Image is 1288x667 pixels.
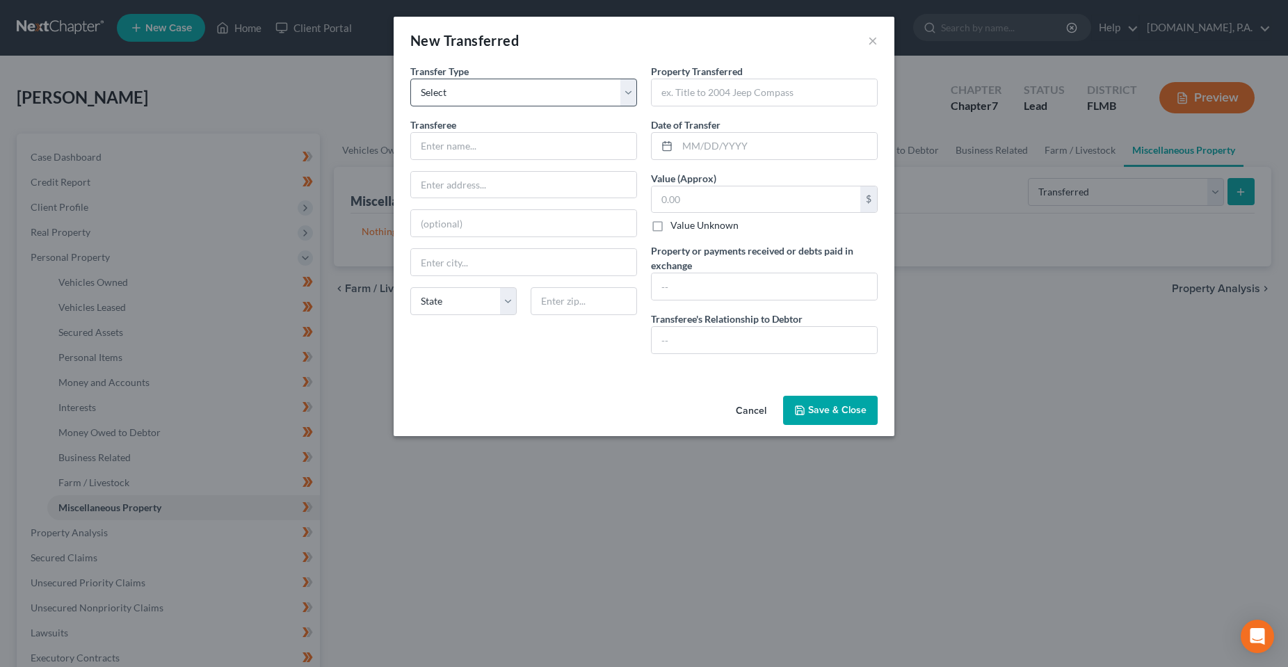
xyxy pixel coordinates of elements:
input: 0.00 [652,186,860,213]
input: ex. Title to 2004 Jeep Compass [652,79,877,106]
span: Transfer Type [410,65,469,77]
div: Open Intercom Messenger [1241,620,1274,653]
input: Enter zip... [531,287,637,315]
button: Save & Close [783,396,878,425]
label: Property or payments received or debts paid in exchange [651,243,878,273]
button: Cancel [725,397,778,425]
input: -- [652,273,877,300]
input: MM/DD/YYYY [677,133,877,159]
span: Property Transferred [651,65,743,77]
div: $ [860,186,877,213]
label: Value Unknown [670,218,739,232]
input: (optional) [411,210,636,236]
label: Transferee's Relationship to Debtor [651,312,803,326]
input: Enter name... [411,133,636,159]
button: × [868,32,878,49]
div: New Transferred [410,31,519,50]
input: Enter address... [411,172,636,198]
span: Date of Transfer [651,119,721,131]
label: Value (Approx) [651,171,716,186]
input: -- [652,327,877,353]
input: Enter city... [411,249,636,275]
span: Transferee [410,119,456,131]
